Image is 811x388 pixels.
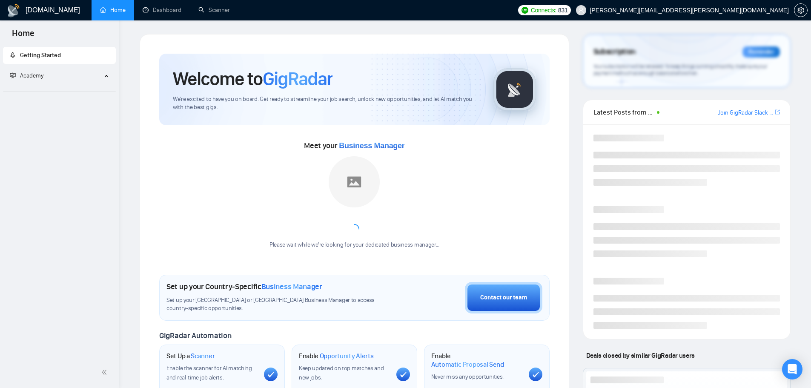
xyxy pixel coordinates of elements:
div: Open Intercom Messenger [782,359,802,379]
span: Getting Started [20,52,61,59]
span: Meet your [304,141,404,150]
div: Contact our team [480,293,527,302]
span: 831 [558,6,567,15]
h1: Welcome to [173,67,332,90]
h1: Enable [431,352,522,368]
span: Subscription [593,45,636,59]
li: Getting Started [3,47,116,64]
a: homeHome [100,6,126,14]
img: placeholder.png [329,156,380,207]
span: export [775,109,780,115]
span: fund-projection-screen [10,72,16,78]
a: dashboardDashboard [143,6,181,14]
span: Deals closed by similar GigRadar users [583,348,698,363]
span: Latest Posts from the GigRadar Community [593,107,654,118]
span: Connects: [531,6,556,15]
span: setting [794,7,807,14]
div: Reminder [742,46,780,57]
a: searchScanner [198,6,230,14]
span: Set up your [GEOGRAPHIC_DATA] or [GEOGRAPHIC_DATA] Business Manager to access country-specific op... [166,296,392,313]
button: Contact our team [465,282,542,313]
li: Academy Homepage [3,88,116,93]
img: gigradar-logo.png [493,68,536,111]
h1: Set up your Country-Specific [166,282,322,291]
a: Join GigRadar Slack Community [718,108,773,118]
a: setting [794,7,808,14]
span: GigRadar Automation [159,331,231,340]
span: We're excited to have you on board. Get ready to streamline your job search, unlock new opportuni... [173,95,480,112]
img: logo [7,4,20,17]
a: export [775,108,780,116]
span: Enable the scanner for AI matching and real-time job alerts. [166,365,252,381]
span: rocket [10,52,16,58]
span: Opportunity Alerts [320,352,374,360]
span: Your subscription will be renewed. To keep things running smoothly, make sure your payment method... [593,63,767,77]
img: upwork-logo.png [522,7,528,14]
span: loading [347,222,361,236]
span: double-left [101,368,110,377]
h1: Enable [299,352,374,360]
span: Business Manager [261,282,322,291]
span: user [578,7,584,13]
span: GigRadar [263,67,332,90]
button: setting [794,3,808,17]
span: Automatic Proposal Send [431,360,504,369]
span: Academy [20,72,43,79]
div: Please wait while we're looking for your dedicated business manager... [264,241,444,249]
span: Keep updated on top matches and new jobs. [299,365,384,381]
h1: Set Up a [166,352,215,360]
span: Never miss any opportunities. [431,373,504,380]
span: Home [5,27,41,45]
span: Business Manager [339,141,404,150]
span: Scanner [191,352,215,360]
span: Academy [10,72,43,79]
